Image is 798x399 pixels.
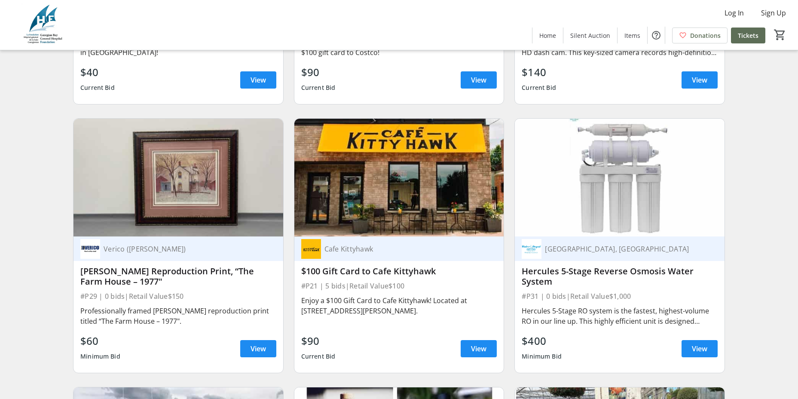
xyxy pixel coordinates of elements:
div: $60 [80,333,120,349]
img: A.J. Casson Reproduction Print, “The Farm House – 1977" [73,119,283,236]
button: Help [648,27,665,44]
span: View [471,75,486,85]
img: Water Depot, Wasaga Beach [522,239,541,259]
span: Sign Up [761,8,786,18]
div: $90 [301,333,336,349]
div: Enjoy a $100 Gift Card to Cafe Kittyhawk! Located at [STREET_ADDRESS][PERSON_NAME]. [301,295,497,316]
div: Verico ([PERSON_NAME]) [100,245,266,253]
div: [GEOGRAPHIC_DATA], [GEOGRAPHIC_DATA] [541,245,707,253]
div: Current Bid [80,80,115,95]
span: Log In [725,8,744,18]
div: #P21 | 5 bids | Retail Value $100 [301,280,497,292]
a: View [682,340,718,357]
a: Donations [672,28,728,43]
span: Silent Auction [570,31,610,40]
button: Sign Up [754,6,793,20]
img: $100 Gift Card to Cafe Kittyhawk [294,119,504,236]
span: View [692,75,707,85]
div: Minimum Bid [522,349,562,364]
div: Current Bid [301,349,336,364]
span: Donations [690,31,721,40]
div: Current Bid [522,80,556,95]
span: View [251,344,266,354]
img: Cafe Kittyhawk [301,239,321,259]
img: Georgian Bay General Hospital Foundation's Logo [5,3,82,46]
div: Hercules 5-Stage RO system is the fastest, highest-volume RO in our line up. This highly efficien... [522,306,718,326]
a: View [682,71,718,89]
a: View [240,71,276,89]
a: View [461,340,497,357]
div: #P31 | 0 bids | Retail Value $1,000 [522,290,718,302]
span: View [471,344,486,354]
a: Silent Auction [563,28,617,43]
div: #P29 | 0 bids | Retail Value $150 [80,290,276,302]
a: Items [618,28,647,43]
div: $90 [301,64,336,80]
span: View [251,75,266,85]
div: [PERSON_NAME] Reproduction Print, “The Farm House – 1977" [80,266,276,287]
div: Professionally framed [PERSON_NAME] reproduction print titled “The Farm House – 1977". [80,306,276,326]
a: Home [532,28,563,43]
span: Tickets [738,31,758,40]
div: $40 [80,64,115,80]
button: Log In [718,6,751,20]
div: $400 [522,333,562,349]
span: View [692,344,707,354]
a: Tickets [731,28,765,43]
span: Items [624,31,640,40]
img: Hercules 5-Stage Reverse Osmosis Water System [515,119,725,236]
div: $100 Gift Card to Cafe Kittyhawk [301,266,497,276]
div: Current Bid [301,80,336,95]
a: View [240,340,276,357]
img: Verico (Martin Marshall) [80,239,100,259]
span: Home [539,31,556,40]
div: $140 [522,64,556,80]
button: Cart [772,27,788,43]
div: Minimum Bid [80,349,120,364]
div: Hercules 5-Stage Reverse Osmosis Water System [522,266,718,287]
a: View [461,71,497,89]
div: Cafe Kittyhawk [321,245,487,253]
